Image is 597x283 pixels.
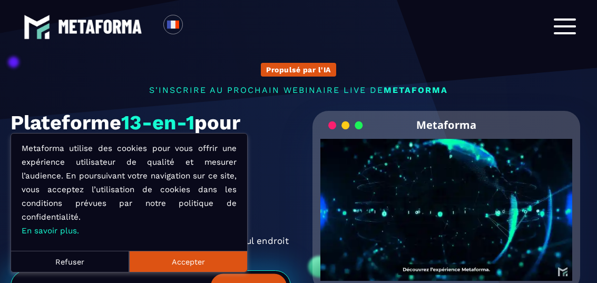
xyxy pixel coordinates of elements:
img: fr [167,18,180,31]
img: logo [58,20,142,33]
img: loading [328,120,363,130]
img: logo [24,14,50,40]
button: Accepter [129,251,247,272]
button: Refuser [11,251,129,272]
input: Search for option [192,20,200,33]
h1: Plateforme pour créer, gérer, vendre, automatiser, scaler vos services, formations et coachings. [11,111,291,227]
a: En savoir plus. [22,226,79,235]
span: METAFORMA [384,85,448,95]
span: 13-en-1 [121,111,194,134]
p: Metaforma utilise des cookies pour vous offrir une expérience utilisateur de qualité et mesurer l... [22,141,237,238]
p: Propulsé par l'IA [266,65,331,74]
video: Your browser does not support the video tag. [320,139,572,265]
h2: Metaforma [416,111,476,139]
p: s'inscrire au prochain webinaire live de [11,85,586,95]
div: Search for option [183,15,209,38]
